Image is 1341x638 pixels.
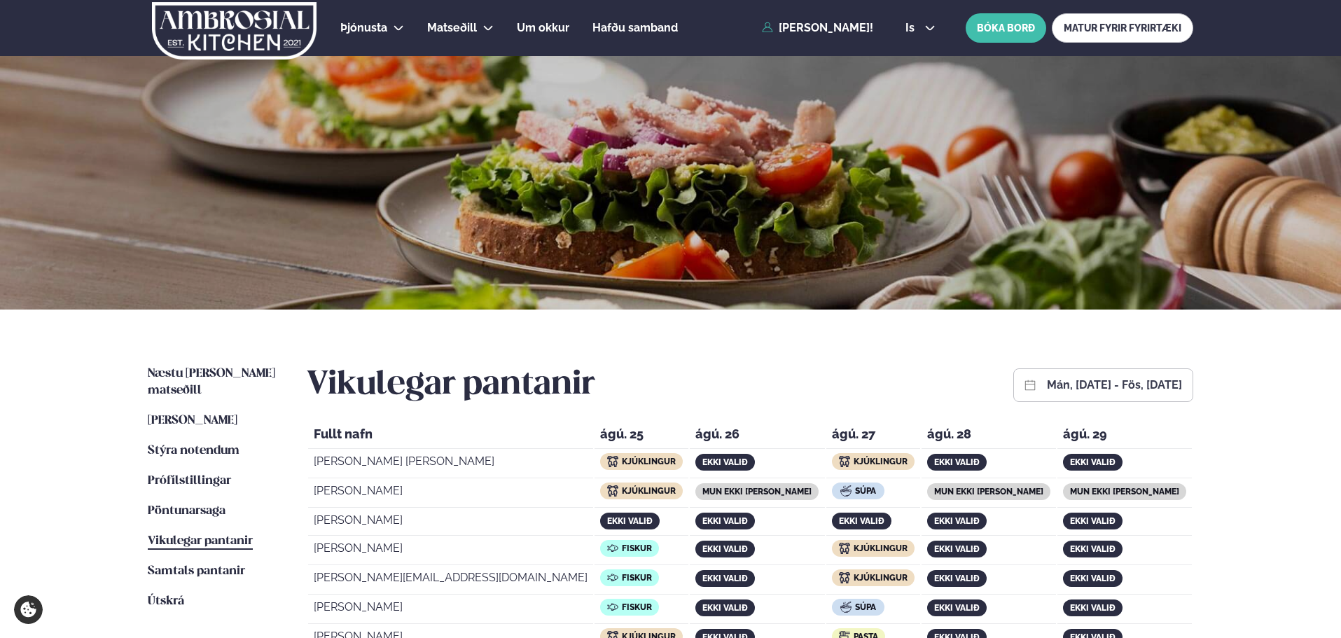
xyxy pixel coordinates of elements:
span: Súpa [855,486,876,496]
span: ekki valið [934,516,980,526]
span: Hafðu samband [592,21,678,34]
a: Cookie settings [14,595,43,624]
a: Vikulegar pantanir [148,533,253,550]
span: Fiskur [622,602,652,612]
img: icon img [840,485,852,497]
a: Matseðill [427,20,477,36]
span: Útskrá [148,595,184,607]
span: ekki valið [1070,574,1116,583]
span: Stýra notendum [148,445,239,457]
span: Fiskur [622,573,652,583]
a: Samtals pantanir [148,563,245,580]
button: mán, [DATE] - fös, [DATE] [1047,380,1182,391]
span: ekki valið [702,457,748,467]
th: ágú. 25 [595,423,688,449]
span: Kjúklingur [854,543,908,553]
span: Kjúklingur [854,573,908,583]
span: ekki valið [1070,516,1116,526]
span: ekki valið [934,544,980,554]
span: is [905,22,919,34]
button: BÓKA BORÐ [966,13,1046,43]
span: ekki valið [934,574,980,583]
span: ekki valið [1070,457,1116,467]
span: ekki valið [839,516,884,526]
span: mun ekki [PERSON_NAME] [702,487,812,497]
img: icon img [840,602,852,613]
a: [PERSON_NAME]! [762,22,873,34]
th: Fullt nafn [308,423,593,449]
span: Kjúklingur [854,457,908,466]
span: Fiskur [622,543,652,553]
span: ekki valið [1070,603,1116,613]
a: Prófílstillingar [148,473,231,490]
span: Súpa [855,602,876,612]
h2: Vikulegar pantanir [307,366,595,405]
span: ekki valið [934,603,980,613]
td: [PERSON_NAME] [PERSON_NAME] [308,450,593,478]
span: ekki valið [702,544,748,554]
img: icon img [607,572,618,583]
th: ágú. 27 [826,423,920,449]
a: MATUR FYRIR FYRIRTÆKI [1052,13,1193,43]
span: Matseðill [427,21,477,34]
span: ekki valið [702,603,748,613]
th: ágú. 29 [1057,423,1192,449]
img: icon img [607,543,618,554]
th: ágú. 28 [922,423,1056,449]
a: Næstu [PERSON_NAME] matseðill [148,366,279,399]
span: Pöntunarsaga [148,505,225,517]
a: Um okkur [517,20,569,36]
span: Kjúklingur [622,457,676,466]
td: [PERSON_NAME] [308,509,593,536]
img: icon img [607,602,618,613]
img: icon img [607,485,618,497]
a: Útskrá [148,593,184,610]
a: Þjónusta [340,20,387,36]
td: [PERSON_NAME][EMAIL_ADDRESS][DOMAIN_NAME] [308,567,593,595]
th: ágú. 26 [690,423,824,449]
span: mun ekki [PERSON_NAME] [934,487,1043,497]
img: icon img [839,456,850,467]
a: Hafðu samband [592,20,678,36]
img: logo [151,2,318,60]
span: Prófílstillingar [148,475,231,487]
span: [PERSON_NAME] [148,415,237,427]
span: Samtals pantanir [148,565,245,577]
a: Stýra notendum [148,443,239,459]
span: Vikulegar pantanir [148,535,253,547]
td: [PERSON_NAME] [308,596,593,624]
span: Um okkur [517,21,569,34]
span: Næstu [PERSON_NAME] matseðill [148,368,275,396]
img: icon img [607,456,618,467]
span: Kjúklingur [622,486,676,496]
img: icon img [839,572,850,583]
span: mun ekki [PERSON_NAME] [1070,487,1179,497]
span: ekki valið [934,457,980,467]
a: Pöntunarsaga [148,503,225,520]
span: ekki valið [702,574,748,583]
td: [PERSON_NAME] [308,480,593,508]
img: icon img [839,543,850,554]
td: [PERSON_NAME] [308,537,593,565]
span: Þjónusta [340,21,387,34]
button: is [894,22,947,34]
span: ekki valið [702,516,748,526]
span: ekki valið [1070,544,1116,554]
span: ekki valið [607,516,653,526]
a: [PERSON_NAME] [148,412,237,429]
